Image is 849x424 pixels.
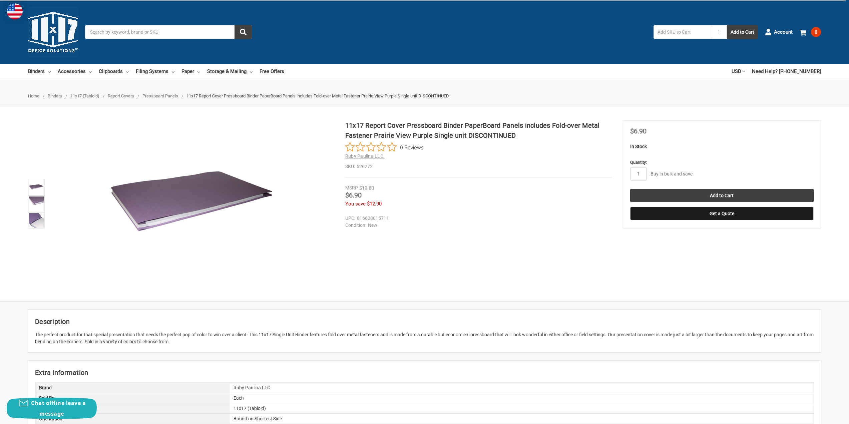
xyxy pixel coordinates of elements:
button: Chat offline leave a message [7,398,97,419]
img: 11x17 Report Cover Pressboard Binder PaperBoard Panels includes Fold-over Metal Fastener Prairie ... [29,213,44,228]
dd: 816628015711 [345,215,609,222]
div: Sold By: [35,393,230,403]
span: 0 Reviews [400,142,424,152]
img: duty and tax information for United States [7,3,23,19]
a: Binders [28,64,51,79]
span: You save [345,201,366,207]
a: Clipboards [99,64,129,79]
img: 11x17.com [28,7,78,57]
button: Rated 0 out of 5 stars from 0 reviews. Jump to reviews. [345,142,424,152]
img: 11x17 Report Cover Pressboard Binder PaperBoard Panels includes Fold-over Metal Fastener Prairie ... [29,196,44,211]
div: Media Size: [35,403,230,413]
a: Home [28,93,39,98]
p: In Stock [630,143,814,150]
a: Account [765,23,793,41]
input: Add to Cart [630,189,814,202]
input: Add SKU to Cart [654,25,711,39]
span: 11x17 Report Cover Pressboard Binder PaperBoard Panels includes Fold-over Metal Fastener Prairie ... [186,93,449,98]
span: Chat offline leave a message [31,399,86,417]
dt: Condition: [345,222,366,229]
dt: UPC: [345,215,355,222]
a: Binders [48,93,62,98]
a: Free Offers [260,64,284,79]
span: 0 [811,27,821,37]
div: Each [230,393,814,403]
dt: SKU: [345,163,355,170]
div: Ruby Paulina LLC. [230,383,814,393]
a: Need Help? [PHONE_NUMBER] [752,64,821,79]
span: $6.90 [345,191,362,199]
button: Get a Quote [630,207,814,220]
a: 0 [800,23,821,41]
a: Buy in bulk and save [651,171,693,176]
a: Ruby Paulina LLC. [345,153,385,159]
img: 11x17 Report Cover Pressboard Binder PaperBoard Panels includes Fold-over Metal Fastener Prairie ... [29,180,44,194]
div: Orientation: [35,414,230,424]
div: Brand: [35,383,230,393]
a: Report Covers [108,93,134,98]
a: Filing Systems [136,64,174,79]
a: Paper [181,64,200,79]
a: 11x17 (Tabloid) [70,93,99,98]
span: $19.80 [359,185,374,191]
h2: Extra Information [35,368,814,378]
div: MSRP [345,184,358,191]
label: Quantity: [630,159,814,166]
input: Search by keyword, brand or SKU [85,25,252,39]
span: $12.90 [367,201,382,207]
a: USD [732,64,745,79]
h1: 11x17 Report Cover Pressboard Binder PaperBoard Panels includes Fold-over Metal Fastener Prairie ... [345,120,612,140]
h2: Description [35,317,814,327]
span: $6.90 [630,127,647,135]
dd: New [345,222,609,229]
img: 11x17 Report Cover Pressboard Binder PaperBoard Panels includes Fold-over Metal Fastener Prairie ... [109,120,276,287]
div: Bound on Shortest Side [230,414,814,424]
a: Pressboard Panels [142,93,178,98]
a: Storage & Mailing [207,64,253,79]
div: The perfect product for that special presentation that needs the perfect pop of color to win over... [35,331,814,345]
a: Accessories [58,64,92,79]
div: 11x17 (Tabloid) [230,403,814,413]
span: Account [774,28,793,36]
button: Add to Cart [727,25,758,39]
dd: 526272 [345,163,612,170]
